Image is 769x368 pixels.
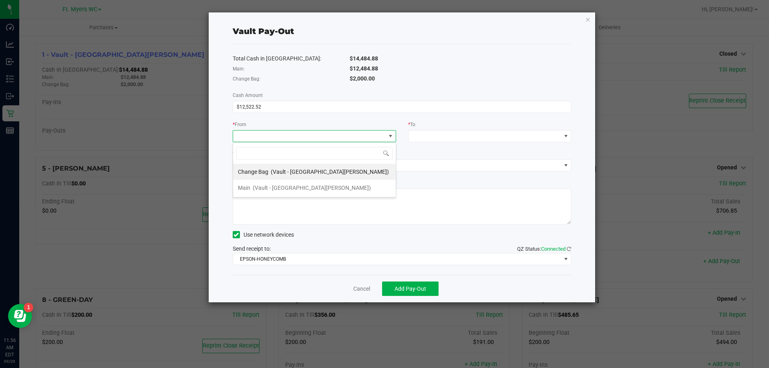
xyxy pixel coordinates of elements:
span: $2,000.00 [350,75,375,82]
span: Cash Amount [233,93,263,98]
span: Send receipt to: [233,245,271,252]
span: Change Bag: [233,76,260,82]
span: Main: [233,66,245,72]
label: From [233,121,246,128]
iframe: Resource center unread badge [24,303,33,312]
span: EPSON-HONEYCOMB [233,253,561,265]
span: (Vault - [GEOGRAPHIC_DATA][PERSON_NAME]) [271,169,389,175]
span: $12,484.88 [350,65,378,72]
span: $14,484.88 [350,55,378,62]
span: QZ Status: [517,246,571,252]
span: Main [238,185,250,191]
label: To [408,121,415,128]
span: Change Bag [238,169,268,175]
span: Connected [541,246,566,252]
div: Vault Pay-Out [233,25,294,37]
span: Total Cash in [GEOGRAPHIC_DATA]: [233,55,321,62]
a: Cancel [353,285,370,293]
iframe: Resource center [8,304,32,328]
span: Add Pay-Out [395,286,426,292]
label: Use network devices [233,231,294,239]
button: Add Pay-Out [382,282,439,296]
span: (Vault - [GEOGRAPHIC_DATA][PERSON_NAME]) [253,185,371,191]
